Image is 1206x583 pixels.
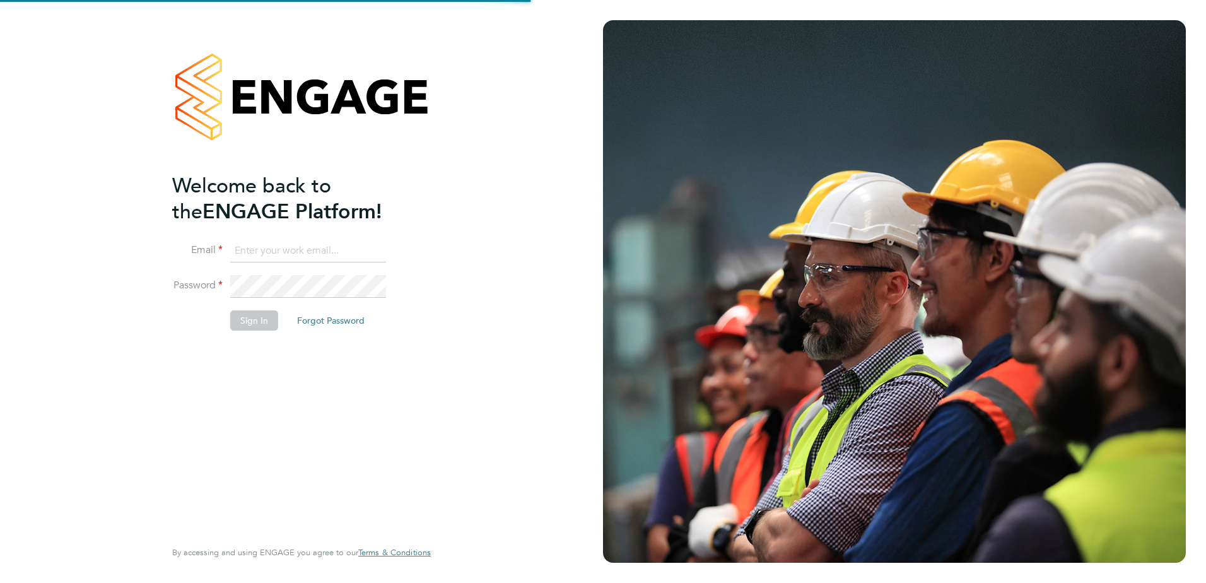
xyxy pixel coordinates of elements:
a: Terms & Conditions [358,548,431,558]
label: Password [172,279,223,292]
span: Welcome back to the [172,174,331,224]
label: Email [172,244,223,257]
input: Enter your work email... [230,240,386,262]
button: Forgot Password [287,310,375,331]
button: Sign In [230,310,278,331]
span: By accessing and using ENGAGE you agree to our [172,547,431,558]
h2: ENGAGE Platform! [172,173,418,225]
